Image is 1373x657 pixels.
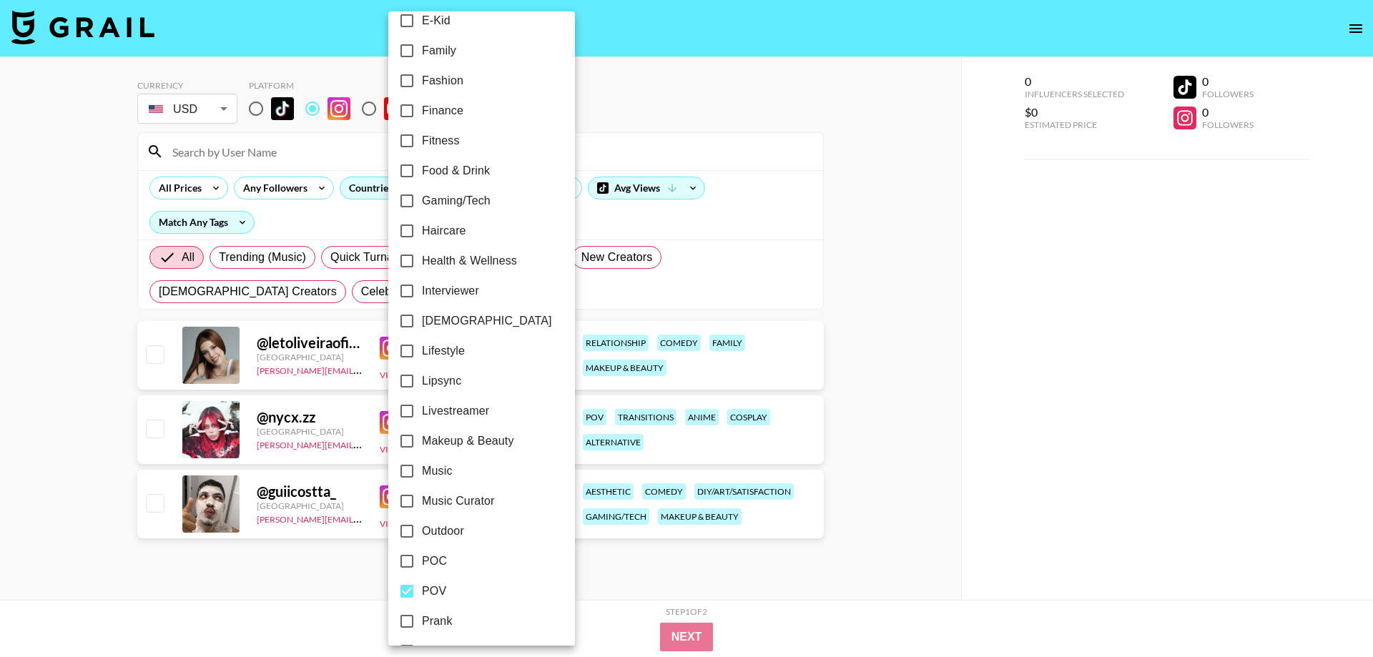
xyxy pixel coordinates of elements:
[422,192,491,209] span: Gaming/Tech
[422,72,463,89] span: Fashion
[422,342,465,360] span: Lifestyle
[422,402,489,420] span: Livestreamer
[422,312,552,330] span: [DEMOGRAPHIC_DATA]
[422,493,495,510] span: Music Curator
[422,553,447,570] span: POC
[422,42,456,59] span: Family
[422,12,451,29] span: E-Kid
[422,433,514,450] span: Makeup & Beauty
[422,523,464,540] span: Outdoor
[422,613,453,630] span: Prank
[422,583,446,600] span: POV
[422,372,461,390] span: Lipsync
[422,282,479,300] span: Interviewer
[422,162,490,179] span: Food & Drink
[422,132,460,149] span: Fitness
[422,102,463,119] span: Finance
[422,463,453,480] span: Music
[422,252,517,270] span: Health & Wellness
[422,222,466,239] span: Haircare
